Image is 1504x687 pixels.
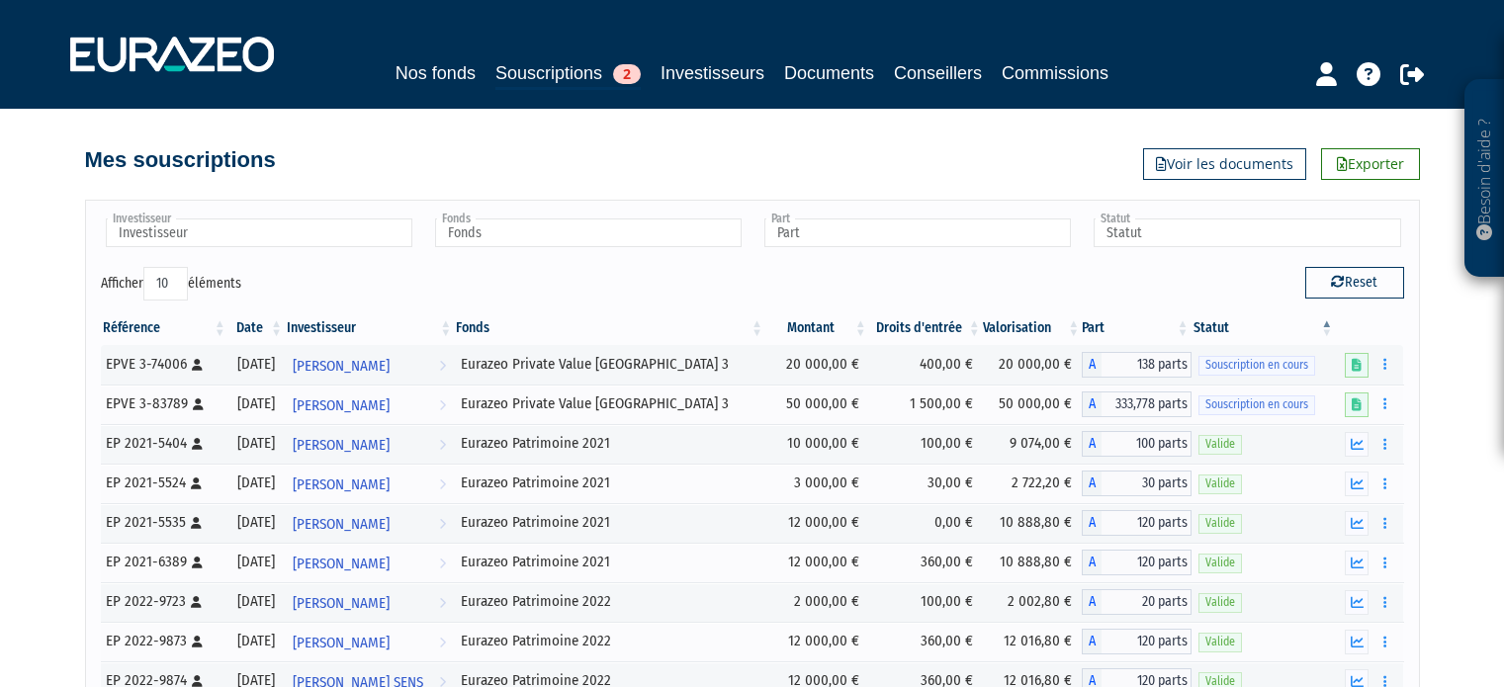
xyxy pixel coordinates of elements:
[235,552,278,572] div: [DATE]
[869,543,983,582] td: 360,00 €
[1082,471,1102,496] span: A
[1082,629,1102,654] span: A
[1082,311,1191,345] th: Part: activer pour trier la colonne par ordre croissant
[869,464,983,503] td: 30,00 €
[1082,391,1191,417] div: A - Eurazeo Private Value Europe 3
[1102,550,1191,575] span: 120 parts
[869,424,983,464] td: 100,00 €
[1102,589,1191,615] span: 20 parts
[439,625,446,661] i: Voir l'investisseur
[1198,435,1242,454] span: Valide
[613,64,641,84] span: 2
[461,472,758,493] div: Eurazeo Patrimoine 2021
[869,311,983,345] th: Droits d'entrée: activer pour trier la colonne par ordre croissant
[1143,148,1306,180] a: Voir les documents
[235,393,278,414] div: [DATE]
[285,464,454,503] a: [PERSON_NAME]
[1102,629,1191,654] span: 120 parts
[983,385,1082,424] td: 50 000,00 €
[235,631,278,651] div: [DATE]
[1192,311,1336,345] th: Statut : activer pour trier la colonne par ordre d&eacute;croissant
[1198,593,1242,612] span: Valide
[1102,431,1191,457] span: 100 parts
[293,585,390,622] span: [PERSON_NAME]
[1102,471,1191,496] span: 30 parts
[106,552,221,572] div: EP 2021-6389
[285,385,454,424] a: [PERSON_NAME]
[192,636,203,647] i: [Français] Personne physique
[1198,395,1315,414] span: Souscription en cours
[461,631,758,651] div: Eurazeo Patrimoine 2022
[461,393,758,414] div: Eurazeo Private Value [GEOGRAPHIC_DATA] 3
[293,625,390,661] span: [PERSON_NAME]
[1473,90,1496,268] p: Besoin d'aide ?
[191,477,202,489] i: [Français] Personne physique
[461,552,758,572] div: Eurazeo Patrimoine 2021
[1082,471,1191,496] div: A - Eurazeo Patrimoine 2021
[983,345,1082,385] td: 20 000,00 €
[454,311,765,345] th: Fonds: activer pour trier la colonne par ordre croissant
[495,59,641,90] a: Souscriptions2
[439,467,446,503] i: Voir l'investisseur
[765,464,869,503] td: 3 000,00 €
[439,546,446,582] i: Voir l'investisseur
[192,675,203,687] i: [Français] Personne physique
[285,503,454,543] a: [PERSON_NAME]
[765,582,869,622] td: 2 000,00 €
[1082,550,1102,575] span: A
[228,311,285,345] th: Date: activer pour trier la colonne par ordre croissant
[1102,391,1191,417] span: 333,778 parts
[661,59,764,87] a: Investisseurs
[293,546,390,582] span: [PERSON_NAME]
[235,472,278,493] div: [DATE]
[193,398,204,410] i: [Français] Personne physique
[983,464,1082,503] td: 2 722,20 €
[1082,431,1191,457] div: A - Eurazeo Patrimoine 2021
[293,348,390,385] span: [PERSON_NAME]
[235,433,278,454] div: [DATE]
[106,631,221,651] div: EP 2022-9873
[765,345,869,385] td: 20 000,00 €
[461,591,758,612] div: Eurazeo Patrimoine 2022
[192,557,203,568] i: [Français] Personne physique
[1321,148,1420,180] a: Exporter
[765,503,869,543] td: 12 000,00 €
[1198,356,1315,375] span: Souscription en cours
[293,506,390,543] span: [PERSON_NAME]
[461,354,758,375] div: Eurazeo Private Value [GEOGRAPHIC_DATA] 3
[106,591,221,612] div: EP 2022-9723
[765,543,869,582] td: 12 000,00 €
[235,512,278,533] div: [DATE]
[285,311,454,345] th: Investisseur: activer pour trier la colonne par ordre croissant
[1082,589,1191,615] div: A - Eurazeo Patrimoine 2022
[983,543,1082,582] td: 10 888,80 €
[1082,629,1191,654] div: A - Eurazeo Patrimoine 2022
[396,59,476,87] a: Nos fonds
[85,148,276,172] h4: Mes souscriptions
[1102,352,1191,378] span: 138 parts
[1198,633,1242,651] span: Valide
[869,582,983,622] td: 100,00 €
[439,348,446,385] i: Voir l'investisseur
[439,427,446,464] i: Voir l'investisseur
[1082,391,1102,417] span: A
[285,345,454,385] a: [PERSON_NAME]
[106,472,221,493] div: EP 2021-5524
[106,433,221,454] div: EP 2021-5404
[1002,59,1108,87] a: Commissions
[983,622,1082,661] td: 12 016,80 €
[1082,510,1102,536] span: A
[285,622,454,661] a: [PERSON_NAME]
[1082,352,1102,378] span: A
[101,311,228,345] th: Référence : activer pour trier la colonne par ordre croissant
[1082,510,1191,536] div: A - Eurazeo Patrimoine 2021
[192,438,203,450] i: [Français] Personne physique
[192,359,203,371] i: [Français] Personne physique
[765,424,869,464] td: 10 000,00 €
[765,385,869,424] td: 50 000,00 €
[235,591,278,612] div: [DATE]
[191,517,202,529] i: [Français] Personne physique
[765,311,869,345] th: Montant: activer pour trier la colonne par ordre croissant
[983,582,1082,622] td: 2 002,80 €
[285,543,454,582] a: [PERSON_NAME]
